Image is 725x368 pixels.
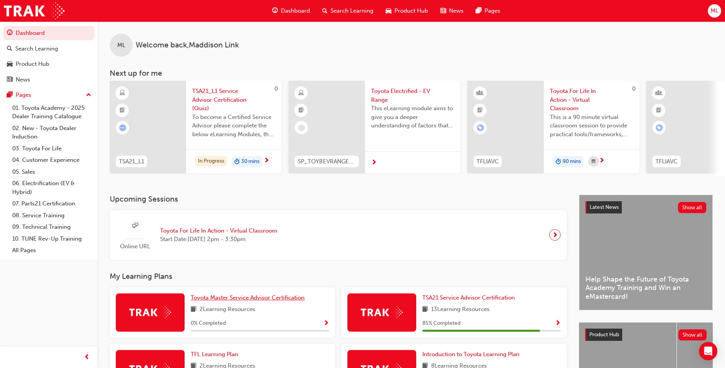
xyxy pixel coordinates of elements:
a: 08. Service Training [9,210,94,221]
a: Toyota Master Service Advisor Certification [191,293,308,302]
span: Toyota Electrified - EV Range [371,87,454,104]
span: 13 Learning Resources [431,305,490,314]
span: To become a Certified Service Advisor please complete the below eLearning Modules, the Service Ad... [192,113,276,139]
span: 0 [274,85,278,92]
span: duration-icon [234,157,240,167]
h3: Upcoming Sessions [110,195,567,204]
span: car-icon [7,61,13,68]
a: 0TFLIAVCToyota For Life In Action - Virtual ClassroomThis is a 90 minute virtual classroom sessio... [467,81,639,173]
a: 0TSA21_L1TSA21_L1 Service Advisor Certification (Quiz)To become a Certified Service Advisor pleas... [110,81,282,173]
span: booktick-icon [656,106,662,116]
div: Product Hub [16,60,49,68]
button: Pages [3,88,94,102]
span: learningResourceType_INSTRUCTOR_LED-icon [477,88,483,98]
span: Toyota Master Service Advisor Certification [191,294,305,301]
div: In Progress [195,156,227,166]
span: SP_TOYBEVRANGE_EL [298,157,356,166]
div: Pages [16,91,31,99]
span: duration-icon [556,157,561,167]
a: news-iconNews [434,3,470,19]
a: TFL Learning Plan [191,350,241,359]
a: 06. Electrification (EV & Hybrid) [9,177,94,198]
span: booktick-icon [298,106,304,116]
span: search-icon [322,6,328,16]
button: Show Progress [323,319,329,328]
span: learningRecordVerb_ENROLL-icon [477,124,484,131]
span: calendar-icon [592,157,595,166]
span: Search Learning [331,7,373,15]
a: Trak [4,2,65,20]
span: book-icon [422,305,428,314]
a: Product HubShow all [585,329,707,341]
span: Product Hub [589,331,619,338]
a: 04. Customer Experience [9,154,94,166]
span: news-icon [440,6,446,16]
a: SP_TOYBEVRANGE_ELToyota Electrified - EV RangeThis eLearning module aims to give you a deeper und... [289,81,461,173]
span: TFLIAVC [477,157,499,166]
span: 30 mins [241,157,260,166]
span: learningRecordVerb_ATTEMPT-icon [119,124,126,131]
a: Dashboard [3,26,94,40]
span: learningResourceType_INSTRUCTOR_LED-icon [656,88,662,98]
span: 2 Learning Resources [199,305,255,314]
button: Show Progress [555,319,561,328]
img: Trak [361,306,403,318]
a: search-iconSearch Learning [316,3,380,19]
a: News [3,73,94,87]
span: learningResourceType_ELEARNING-icon [298,88,304,98]
a: Latest NewsShow allHelp Shape the Future of Toyota Academy Training and Win an eMastercard! [579,195,713,310]
span: Show Progress [323,320,329,327]
span: next-icon [552,230,558,240]
a: 02. New - Toyota Dealer Induction [9,122,94,143]
span: 90 mins [563,157,581,166]
h3: Next up for me [97,69,725,78]
a: All Pages [9,244,94,256]
a: pages-iconPages [470,3,506,19]
span: 0 [632,85,636,92]
a: car-iconProduct Hub [380,3,434,19]
a: Product Hub [3,57,94,71]
span: book-icon [191,305,196,314]
a: 01. Toyota Academy - 2025 Dealer Training Catalogue [9,102,94,122]
span: learningRecordVerb_ENROLL-icon [656,124,663,131]
span: Start Date: [DATE] 2pm - 3:30pm [160,235,277,244]
a: 07. Parts21 Certification [9,198,94,210]
a: 09. Technical Training [9,221,94,233]
a: guage-iconDashboard [266,3,316,19]
span: news-icon [7,77,13,83]
span: booktick-icon [477,106,483,116]
span: ML [710,7,719,15]
span: ML [117,41,125,50]
span: Latest News [590,204,619,210]
span: Dashboard [281,7,310,15]
span: TSA21_L1 Service Advisor Certification (Quiz) [192,87,276,113]
a: Introduction to Toyota Learning Plan [422,350,522,359]
span: Toyota For Life In Action - Virtual Classroom [160,226,277,235]
span: learningRecordVerb_NONE-icon [298,124,305,131]
button: DashboardSearch LearningProduct HubNews [3,24,94,88]
h3: My Learning Plans [110,272,567,281]
span: Help Shape the Future of Toyota Academy Training and Win an eMastercard! [586,275,706,301]
span: guage-icon [7,30,13,37]
span: pages-icon [7,92,13,99]
a: Search Learning [3,42,94,56]
span: next-icon [371,160,377,166]
span: TSA21_L1 [119,157,144,166]
span: This eLearning module aims to give you a deeper understanding of factors that influence driving r... [371,104,454,130]
span: pages-icon [476,6,482,16]
div: Search Learning [15,44,58,53]
span: up-icon [86,90,91,100]
span: This is a 90 minute virtual classroom session to provide practical tools/frameworks, behaviours a... [550,113,633,139]
span: TFLIAVC [655,157,678,166]
span: booktick-icon [120,106,125,116]
span: Show Progress [555,320,561,327]
div: Open Intercom Messenger [699,342,717,360]
span: next-icon [264,158,269,164]
span: car-icon [386,6,391,16]
span: Toyota For Life In Action - Virtual Classroom [550,87,633,113]
a: 03. Toyota For Life [9,143,94,155]
a: Online URLToyota For Life In Action - Virtual ClassroomStart Date:[DATE] 2pm - 3:30pm [116,216,561,254]
span: Product Hub [394,7,428,15]
span: News [449,7,464,15]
